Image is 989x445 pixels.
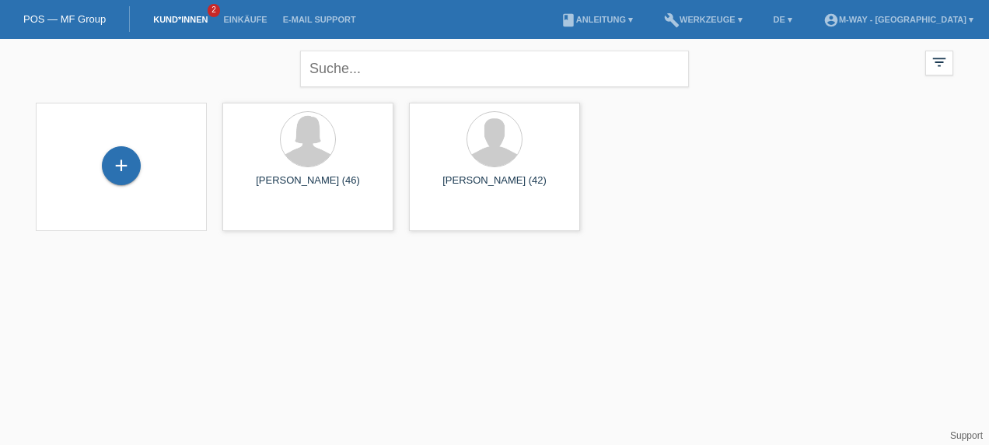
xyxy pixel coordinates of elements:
a: Kund*innen [145,15,215,24]
div: [PERSON_NAME] (42) [421,174,568,199]
a: Support [950,430,983,441]
a: account_circlem-way - [GEOGRAPHIC_DATA] ▾ [816,15,981,24]
a: bookAnleitung ▾ [553,15,641,24]
i: book [561,12,576,28]
a: Einkäufe [215,15,274,24]
input: Suche... [300,51,689,87]
a: DE ▾ [766,15,800,24]
a: buildWerkzeuge ▾ [656,15,750,24]
a: E-Mail Support [275,15,364,24]
div: Kund*in hinzufügen [103,152,140,179]
span: 2 [208,4,220,17]
i: account_circle [823,12,839,28]
div: [PERSON_NAME] (46) [235,174,381,199]
i: filter_list [931,54,948,71]
i: build [664,12,680,28]
a: POS — MF Group [23,13,106,25]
